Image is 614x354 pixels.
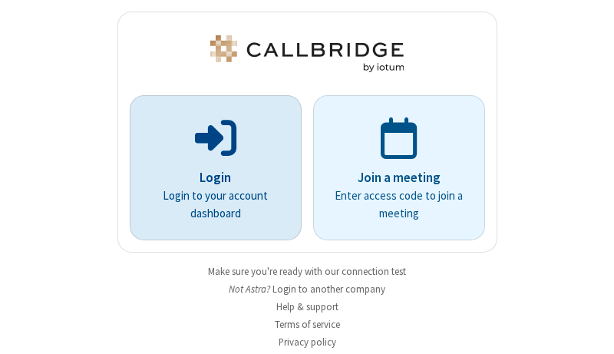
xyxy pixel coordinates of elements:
img: Astra [207,35,407,72]
li: Not Astra? [117,282,497,296]
a: Join a meetingEnter access code to join a meeting [313,95,485,240]
p: Join a meeting [335,168,464,188]
a: Help & support [276,300,338,313]
button: LoginLogin to your account dashboard [130,95,302,240]
a: Terms of service [275,318,340,331]
p: Enter access code to join a meeting [335,187,464,222]
p: Login [151,168,280,188]
a: Privacy policy [279,336,336,349]
p: Login to your account dashboard [151,187,280,222]
button: Login to another company [272,282,385,296]
a: Make sure you're ready with our connection test [208,265,406,278]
